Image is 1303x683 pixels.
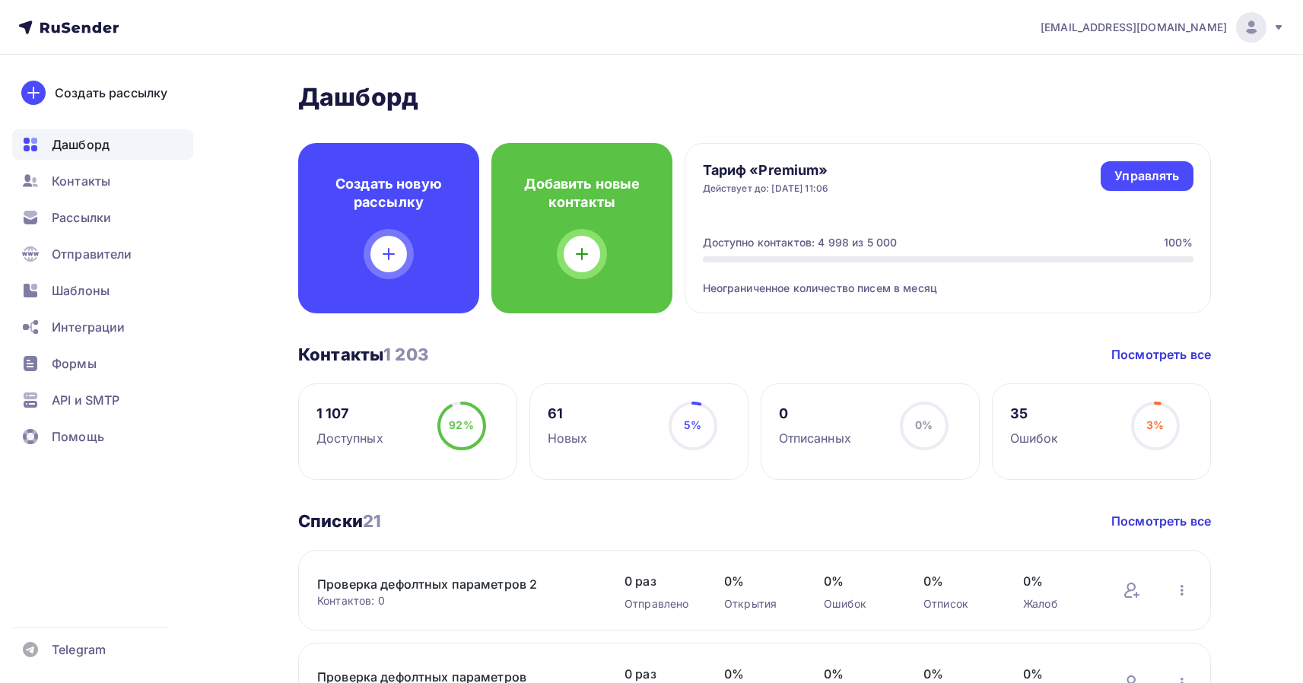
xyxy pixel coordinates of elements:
div: Отправлено [624,596,694,612]
span: Помощь [52,427,104,446]
div: Отписанных [779,429,851,447]
span: Интеграции [52,318,125,336]
span: 0% [824,572,893,590]
div: Новых [548,429,588,447]
span: Контакты [52,172,110,190]
div: Ошибок [824,596,893,612]
span: 3% [1146,418,1164,431]
div: Доступных [316,429,383,447]
div: 100% [1164,235,1193,250]
h3: Списки [298,510,381,532]
div: Жалоб [1023,596,1092,612]
span: [EMAIL_ADDRESS][DOMAIN_NAME] [1041,20,1227,35]
a: Рассылки [12,202,193,233]
span: 0 раз [624,572,694,590]
h2: Дашборд [298,82,1211,113]
span: Дашборд [52,135,110,154]
div: Открытия [724,596,793,612]
span: Рассылки [52,208,111,227]
a: Дашборд [12,129,193,160]
a: Формы [12,348,193,379]
div: Действует до: [DATE] 11:06 [703,183,829,195]
span: 0% [724,665,793,683]
span: 0% [915,418,933,431]
h4: Создать новую рассылку [323,175,455,211]
h3: Контакты [298,344,428,365]
span: 92% [449,418,473,431]
div: Ошибок [1010,429,1059,447]
span: 0% [724,572,793,590]
a: Шаблоны [12,275,193,306]
span: API и SMTP [52,391,119,409]
span: 0% [923,572,993,590]
a: Проверка дефолтных параметров 2 [317,575,576,593]
a: Посмотреть все [1111,512,1211,530]
h4: Тариф «Premium» [703,161,829,179]
span: Отправители [52,245,132,263]
span: 0% [1023,572,1092,590]
a: Посмотреть все [1111,345,1211,364]
div: 61 [548,405,588,423]
a: Отправители [12,239,193,269]
div: Контактов: 0 [317,593,594,608]
span: 0% [824,665,893,683]
div: Доступно контактов: 4 998 из 5 000 [703,235,898,250]
span: Telegram [52,640,106,659]
span: Шаблоны [52,281,110,300]
span: 0% [1023,665,1092,683]
span: 0 раз [624,665,694,683]
div: 0 [779,405,851,423]
a: Контакты [12,166,193,196]
div: Управлять [1114,167,1179,185]
div: 1 107 [316,405,383,423]
h4: Добавить новые контакты [516,175,648,211]
div: Неограниченное количество писем в месяц [703,262,1193,296]
span: 1 203 [383,345,428,364]
span: 5% [684,418,701,431]
div: Отписок [923,596,993,612]
span: 21 [363,511,381,531]
a: [EMAIL_ADDRESS][DOMAIN_NAME] [1041,12,1285,43]
span: Формы [52,354,97,373]
div: 35 [1010,405,1059,423]
span: 0% [923,665,993,683]
div: Создать рассылку [55,84,167,102]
